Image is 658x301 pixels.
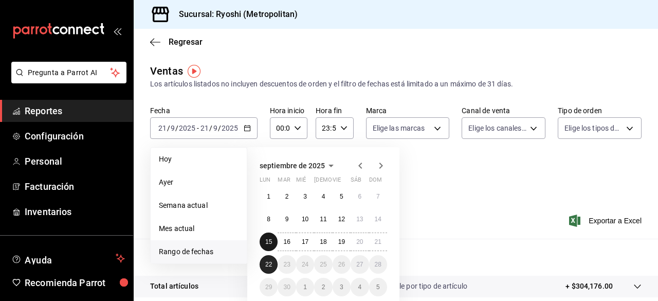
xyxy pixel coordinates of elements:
span: Hoy [159,154,239,165]
button: 19 de septiembre de 2025 [333,233,351,251]
button: 24 de septiembre de 2025 [296,255,314,274]
abbr: jueves [314,176,375,187]
abbr: 1 de octubre de 2025 [303,284,307,291]
span: Mes actual [159,223,239,234]
abbr: 3 de septiembre de 2025 [303,193,307,200]
button: 28 de septiembre de 2025 [369,255,387,274]
abbr: 3 de octubre de 2025 [340,284,343,291]
button: Exportar a Excel [571,215,642,227]
abbr: 27 de septiembre de 2025 [356,261,363,268]
button: 7 de septiembre de 2025 [369,187,387,206]
abbr: 24 de septiembre de 2025 [302,261,308,268]
abbr: 30 de septiembre de 2025 [283,284,290,291]
button: 1 de septiembre de 2025 [260,187,278,206]
button: 3 de octubre de 2025 [333,278,351,296]
span: Pregunta a Parrot AI [28,67,111,78]
span: Facturación [25,180,125,193]
span: Personal [25,154,125,168]
abbr: 11 de septiembre de 2025 [320,216,326,223]
span: / [167,124,170,132]
abbr: 2 de octubre de 2025 [322,284,325,291]
button: 22 de septiembre de 2025 [260,255,278,274]
button: 16 de septiembre de 2025 [278,233,296,251]
input: -- [200,124,209,132]
input: ---- [178,124,196,132]
abbr: 17 de septiembre de 2025 [302,238,308,245]
button: 15 de septiembre de 2025 [260,233,278,251]
button: 25 de septiembre de 2025 [314,255,332,274]
button: 8 de septiembre de 2025 [260,210,278,228]
span: Reportes [25,104,125,118]
input: -- [170,124,175,132]
abbr: 15 de septiembre de 2025 [265,238,272,245]
button: 12 de septiembre de 2025 [333,210,351,228]
abbr: 4 de septiembre de 2025 [322,193,325,200]
button: Pregunta a Parrot AI [11,62,126,83]
abbr: 13 de septiembre de 2025 [356,216,363,223]
label: Canal de venta [462,107,545,114]
button: 27 de septiembre de 2025 [351,255,369,274]
label: Hora fin [316,107,353,114]
h3: Sucursal: Ryoshi (Metropolitan) [171,8,298,21]
button: 10 de septiembre de 2025 [296,210,314,228]
abbr: 20 de septiembre de 2025 [356,238,363,245]
button: 11 de septiembre de 2025 [314,210,332,228]
span: Semana actual [159,200,239,211]
abbr: domingo [369,176,382,187]
input: -- [158,124,167,132]
button: 26 de septiembre de 2025 [333,255,351,274]
div: Ventas [150,63,183,79]
a: Pregunta a Parrot AI [7,75,126,85]
button: 30 de septiembre de 2025 [278,278,296,296]
span: Recomienda Parrot [25,276,125,290]
input: -- [213,124,218,132]
abbr: lunes [260,176,270,187]
abbr: viernes [333,176,341,187]
span: - [197,124,199,132]
button: 2 de octubre de 2025 [314,278,332,296]
abbr: 18 de septiembre de 2025 [320,238,326,245]
abbr: 19 de septiembre de 2025 [338,238,345,245]
button: 20 de septiembre de 2025 [351,233,369,251]
button: 9 de septiembre de 2025 [278,210,296,228]
abbr: 23 de septiembre de 2025 [283,261,290,268]
button: 18 de septiembre de 2025 [314,233,332,251]
button: 6 de septiembre de 2025 [351,187,369,206]
abbr: 25 de septiembre de 2025 [320,261,326,268]
span: Configuración [25,129,125,143]
button: 2 de septiembre de 2025 [278,187,296,206]
abbr: 14 de septiembre de 2025 [375,216,381,223]
abbr: 12 de septiembre de 2025 [338,216,345,223]
abbr: sábado [351,176,361,187]
button: 29 de septiembre de 2025 [260,278,278,296]
button: 14 de septiembre de 2025 [369,210,387,228]
abbr: 9 de septiembre de 2025 [285,216,289,223]
abbr: 2 de septiembre de 2025 [285,193,289,200]
abbr: 5 de octubre de 2025 [376,284,380,291]
p: + $304,176.00 [565,281,613,292]
button: 5 de octubre de 2025 [369,278,387,296]
abbr: 21 de septiembre de 2025 [375,238,381,245]
span: Ayuda [25,252,112,264]
span: Inventarios [25,205,125,219]
abbr: 22 de septiembre de 2025 [265,261,272,268]
abbr: 8 de septiembre de 2025 [267,216,270,223]
abbr: 16 de septiembre de 2025 [283,238,290,245]
abbr: 1 de septiembre de 2025 [267,193,270,200]
label: Marca [366,107,450,114]
abbr: martes [278,176,290,187]
button: 17 de septiembre de 2025 [296,233,314,251]
label: Tipo de orden [558,107,642,114]
button: open_drawer_menu [113,27,121,35]
div: Los artículos listados no incluyen descuentos de orden y el filtro de fechas está limitado a un m... [150,79,642,90]
span: Elige las marcas [373,123,425,133]
button: 1 de octubre de 2025 [296,278,314,296]
button: 5 de septiembre de 2025 [333,187,351,206]
span: Elige los tipos de orden [564,123,623,133]
span: / [175,124,178,132]
span: septiembre de 2025 [260,162,325,170]
span: / [209,124,212,132]
img: Tooltip marker [188,65,200,78]
abbr: 4 de octubre de 2025 [358,284,361,291]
